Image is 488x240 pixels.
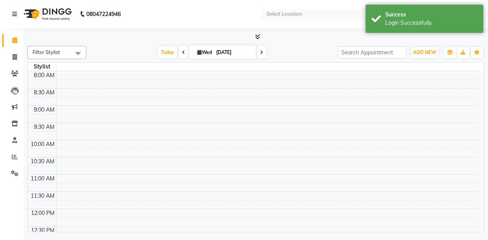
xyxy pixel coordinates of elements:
[385,11,477,19] div: Success
[385,19,477,27] div: Login Successfully.
[32,106,56,114] div: 9:00 AM
[413,49,436,55] span: ADD NEW
[195,49,214,55] span: Wed
[86,3,121,25] b: 08047224946
[266,10,302,18] div: Select Location
[29,157,56,166] div: 10:30 AM
[158,46,177,58] span: Today
[20,3,74,25] img: logo
[411,47,438,58] button: ADD NEW
[214,47,253,58] input: 2025-09-03
[29,226,56,235] div: 12:30 PM
[29,175,56,183] div: 11:00 AM
[32,88,56,97] div: 8:30 AM
[32,71,56,79] div: 8:00 AM
[33,49,60,55] span: Filter Stylist
[29,209,56,217] div: 12:00 PM
[28,63,56,71] div: Stylist
[338,46,406,58] input: Search Appointment
[29,140,56,148] div: 10:00 AM
[29,192,56,200] div: 11:30 AM
[32,123,56,131] div: 9:30 AM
